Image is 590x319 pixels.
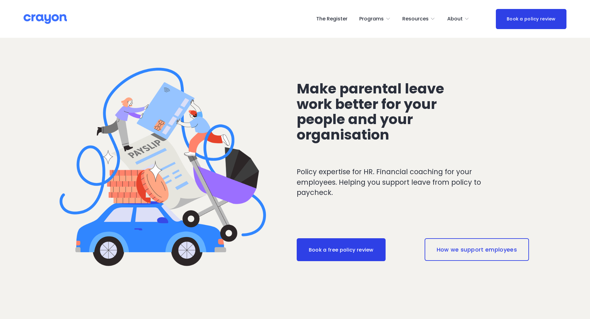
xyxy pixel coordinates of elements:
[297,238,386,261] a: Book a free policy review
[447,14,470,24] a: folder dropdown
[402,15,429,24] span: Resources
[359,14,391,24] a: folder dropdown
[447,15,463,24] span: About
[425,238,529,261] a: How we support employees
[359,15,384,24] span: Programs
[402,14,435,24] a: folder dropdown
[297,79,447,145] span: Make parental leave work better for your people and your organisation
[316,14,347,24] a: The Register
[297,167,506,198] p: Policy expertise for HR. Financial coaching for your employees. Helping you support leave from po...
[24,14,67,24] img: Crayon
[496,9,566,29] a: Book a policy review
